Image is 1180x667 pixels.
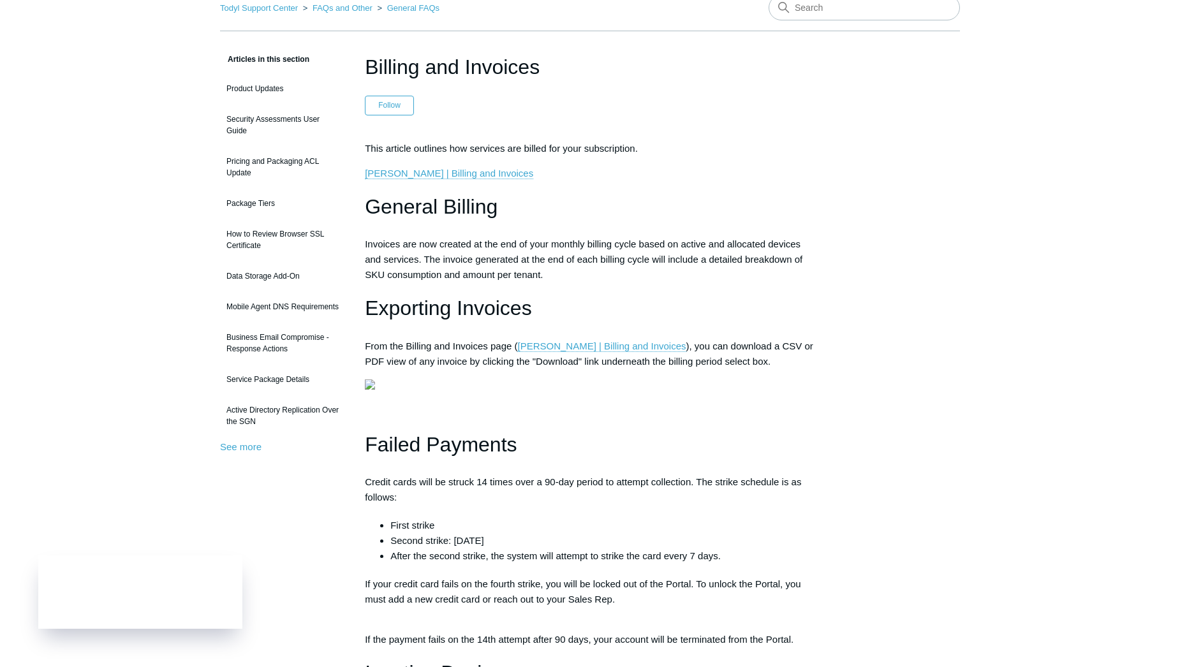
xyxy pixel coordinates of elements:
[365,474,815,505] p: Credit cards will be struck 14 times over a 90-day period to attempt collection. The strike sched...
[365,237,815,282] p: Invoices are now created at the end of your monthly billing cycle based on active and allocated d...
[390,548,815,564] li: After the second strike, the system will attempt to strike the card every 7 days.
[365,292,815,325] h1: Exporting Invoices
[220,3,300,13] li: Todyl Support Center
[300,3,375,13] li: FAQs and Other
[517,341,686,352] a: [PERSON_NAME] | Billing and Invoices
[365,617,815,647] p: If the payment fails on the 14th attempt after 90 days, your account will be terminated from the ...
[220,55,309,64] span: Articles in this section
[390,518,815,533] li: First strike
[220,107,346,143] a: Security Assessments User Guide
[220,77,346,101] a: Product Updates
[365,96,414,115] button: Follow Article
[220,191,346,216] a: Package Tiers
[313,3,372,13] a: FAQs and Other
[220,325,346,361] a: Business Email Compromise - Response Actions
[220,3,298,13] a: Todyl Support Center
[375,3,440,13] li: General FAQs
[220,222,346,258] a: How to Review Browser SSL Certificate
[38,555,242,629] iframe: Todyl Status
[220,149,346,185] a: Pricing and Packaging ACL Update
[220,367,346,392] a: Service Package Details
[220,295,346,319] a: Mobile Agent DNS Requirements
[365,429,815,461] h1: Failed Payments
[365,141,815,156] p: This article outlines how services are billed for your subscription.
[365,576,815,607] p: If your credit card fails on the fourth strike, you will be locked out of the Portal. To unlock t...
[365,168,533,179] a: [PERSON_NAME] | Billing and Invoices
[365,339,815,369] p: From the Billing and Invoices page ( ), you can download a CSV or PDF view of any invoice by clic...
[365,379,375,390] img: 27287766398227
[365,52,815,82] h1: Billing and Invoices
[220,441,262,452] a: See more
[365,191,815,223] h1: General Billing
[390,533,815,548] li: Second strike: [DATE]
[220,264,346,288] a: Data Storage Add-On
[387,3,439,13] a: General FAQs
[220,398,346,434] a: Active Directory Replication Over the SGN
